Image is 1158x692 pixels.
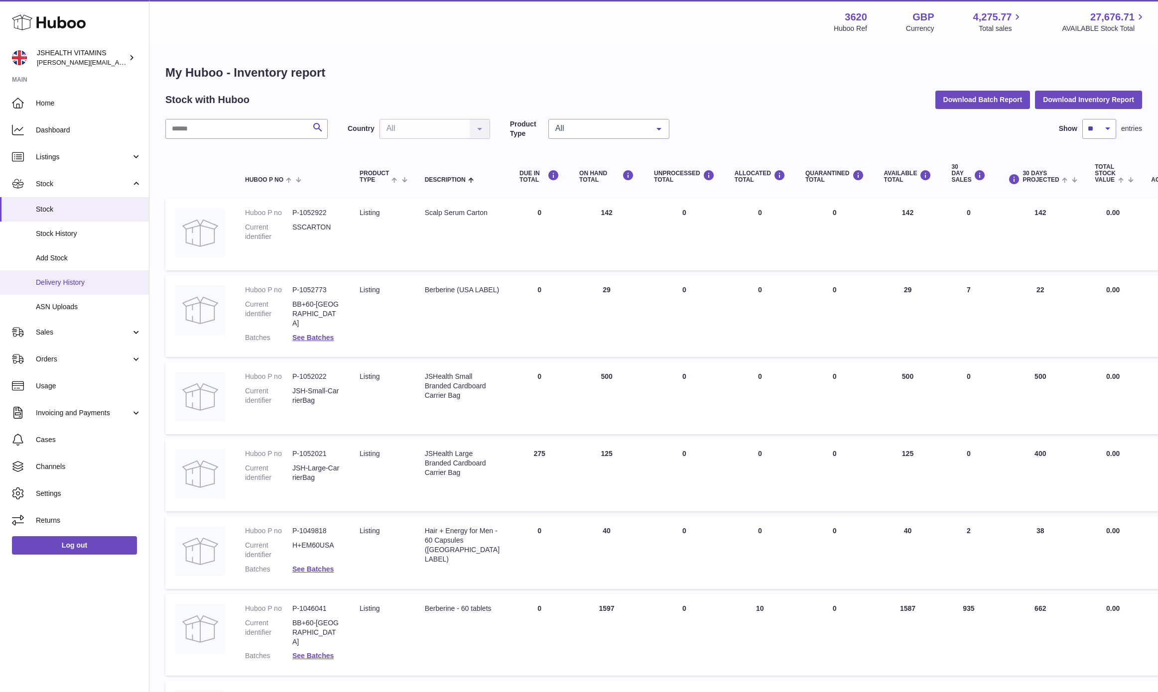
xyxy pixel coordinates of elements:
td: 29 [569,275,644,357]
td: 662 [996,594,1085,676]
a: See Batches [292,334,334,342]
td: 2 [941,516,996,589]
td: 0 [725,275,795,357]
span: entries [1121,124,1142,133]
span: Stock [36,205,141,214]
span: 0.00 [1106,372,1120,380]
span: ASN Uploads [36,302,141,312]
span: Cases [36,435,141,445]
dd: BB+60-[GEOGRAPHIC_DATA] [292,618,340,647]
td: 142 [874,198,942,270]
td: 0 [510,275,569,357]
td: 0 [644,275,725,357]
td: 0 [644,516,725,589]
span: Add Stock [36,253,141,263]
dd: JSH-Small-CarrierBag [292,386,340,405]
div: JSHealth Small Branded Cardboard Carrier Bag [425,372,500,400]
span: 4,275.77 [973,10,1012,24]
strong: GBP [912,10,934,24]
span: Product Type [360,170,389,183]
div: Scalp Serum Carton [425,208,500,218]
td: 29 [874,275,942,357]
label: Show [1059,124,1077,133]
td: 0 [644,362,725,434]
dt: Huboo P no [245,449,292,459]
div: JSHEALTH VITAMINS [37,48,127,67]
dt: Batches [245,333,292,343]
span: Sales [36,328,131,337]
span: 0 [833,209,837,217]
span: Stock History [36,229,141,238]
span: listing [360,604,380,612]
td: 0 [941,362,996,434]
dt: Current identifier [245,300,292,328]
span: Delivery History [36,278,141,287]
dt: Huboo P no [245,372,292,381]
dt: Current identifier [245,223,292,241]
div: Berberine - 60 tablets [425,604,500,613]
td: 0 [725,362,795,434]
td: 0 [725,516,795,589]
div: UNPROCESSED Total [654,170,715,183]
span: Dashboard [36,125,141,135]
td: 0 [644,198,725,270]
dd: P-1046041 [292,604,340,613]
td: 7 [941,275,996,357]
div: DUE IN TOTAL [519,170,559,183]
dt: Huboo P no [245,526,292,536]
span: Stock [36,179,131,189]
td: 500 [874,362,942,434]
dt: Huboo P no [245,285,292,295]
span: Total stock value [1095,164,1116,184]
span: 0 [833,527,837,535]
span: Invoicing and Payments [36,408,131,418]
img: product image [175,285,225,335]
dt: Current identifier [245,463,292,482]
td: 125 [569,439,644,511]
td: 0 [941,439,996,511]
span: 0 [833,286,837,294]
span: 30 DAYS PROJECTED [1023,170,1059,183]
a: See Batches [292,565,334,573]
dt: Current identifier [245,541,292,560]
span: Huboo P no [245,177,283,183]
label: Product Type [510,119,543,138]
dt: Batches [245,565,292,574]
h1: My Huboo - Inventory report [165,65,1142,81]
td: 0 [510,362,569,434]
span: Settings [36,489,141,498]
td: 500 [569,362,644,434]
span: AVAILABLE Stock Total [1062,24,1146,33]
img: francesca@jshealthvitamins.com [12,50,27,65]
h2: Stock with Huboo [165,93,250,107]
span: Home [36,99,141,108]
span: listing [360,527,380,535]
div: ALLOCATED Total [735,170,785,183]
span: 0.00 [1106,450,1120,458]
dd: P-1052773 [292,285,340,295]
dt: Huboo P no [245,208,292,218]
a: See Batches [292,652,334,660]
td: 0 [510,516,569,589]
dd: H+EM60USA [292,541,340,560]
span: 27,676.71 [1090,10,1135,24]
div: Currency [906,24,934,33]
span: listing [360,286,380,294]
span: 0 [833,450,837,458]
td: 275 [510,439,569,511]
span: [PERSON_NAME][EMAIL_ADDRESS][DOMAIN_NAME] [37,58,200,66]
img: product image [175,449,225,499]
span: 0 [833,372,837,380]
td: 0 [644,594,725,676]
a: Log out [12,536,137,554]
td: 22 [996,275,1085,357]
dd: BB+60-[GEOGRAPHIC_DATA] [292,300,340,328]
div: QUARANTINED Total [805,170,864,183]
dd: P-1052022 [292,372,340,381]
dd: P-1052922 [292,208,340,218]
dt: Current identifier [245,618,292,647]
dd: P-1049818 [292,526,340,536]
td: 142 [996,198,1085,270]
dt: Batches [245,651,292,661]
span: Listings [36,152,131,162]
